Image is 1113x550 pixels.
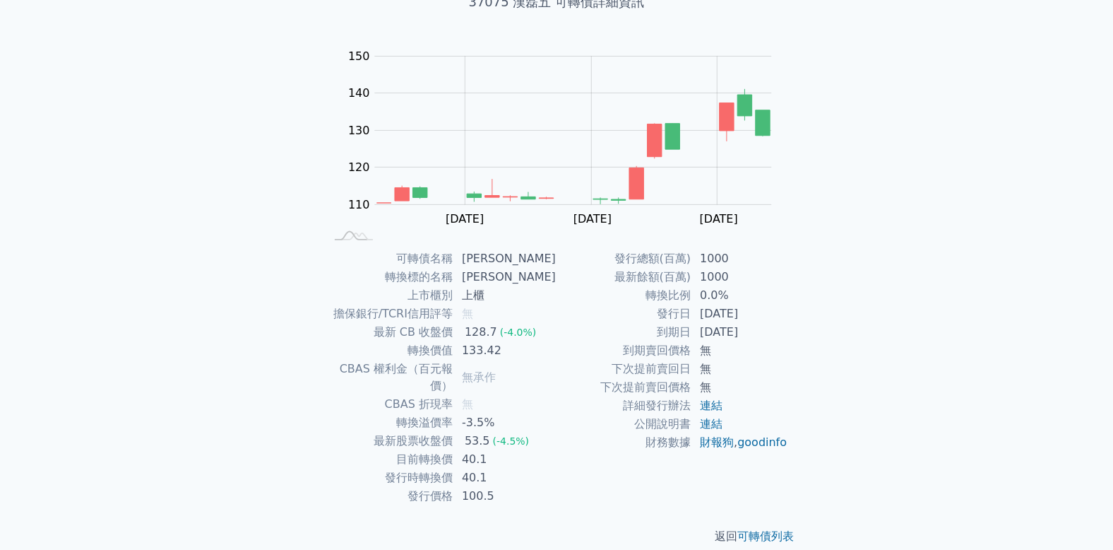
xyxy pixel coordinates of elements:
td: 發行總額(百萬) [556,250,691,268]
td: 無 [691,341,788,360]
span: (-4.0%) [500,327,537,338]
a: 財報狗 [700,435,734,449]
td: 上櫃 [453,286,556,305]
td: [PERSON_NAME] [453,268,556,286]
span: 無 [462,397,473,411]
td: CBAS 折現率 [325,395,453,414]
td: 40.1 [453,469,556,487]
span: (-4.5%) [493,435,530,447]
tspan: [DATE] [700,212,738,226]
td: 擔保銀行/TCRI信用評等 [325,305,453,323]
td: 發行價格 [325,487,453,505]
td: 無 [691,378,788,397]
tspan: 150 [348,49,370,63]
td: CBAS 權利金（百元報價） [325,360,453,395]
td: [DATE] [691,323,788,341]
td: 0.0% [691,286,788,305]
td: [DATE] [691,305,788,323]
td: 財務數據 [556,433,691,452]
tspan: [DATE] [573,212,612,226]
td: 1000 [691,250,788,268]
td: [PERSON_NAME] [453,250,556,268]
div: 53.5 [462,433,493,450]
tspan: [DATE] [446,212,484,226]
td: 1000 [691,268,788,286]
td: 到期賣回價格 [556,341,691,360]
span: 無承作 [462,370,496,384]
span: 無 [462,307,473,320]
tspan: 120 [348,160,370,174]
p: 返回 [308,528,805,545]
td: 目前轉換價 [325,450,453,469]
td: 發行日 [556,305,691,323]
td: , [691,433,788,452]
g: Chart [341,49,793,226]
a: 連結 [700,417,722,431]
td: 詳細發行辦法 [556,397,691,415]
td: 轉換溢價率 [325,414,453,432]
td: 轉換標的名稱 [325,268,453,286]
td: 100.5 [453,487,556,505]
a: 連結 [700,399,722,412]
td: 可轉債名稱 [325,250,453,268]
tspan: 110 [348,198,370,211]
a: 可轉債列表 [737,529,794,543]
td: 最新 CB 收盤價 [325,323,453,341]
div: 128.7 [462,324,500,341]
td: 無 [691,360,788,378]
td: 到期日 [556,323,691,341]
td: 最新股票收盤價 [325,432,453,450]
td: 40.1 [453,450,556,469]
td: 最新餘額(百萬) [556,268,691,286]
td: 轉換比例 [556,286,691,305]
td: 下次提前賣回價格 [556,378,691,397]
td: -3.5% [453,414,556,432]
td: 轉換價值 [325,341,453,360]
td: 下次提前賣回日 [556,360,691,378]
td: 上市櫃別 [325,286,453,305]
td: 133.42 [453,341,556,360]
tspan: 130 [348,124,370,137]
tspan: 140 [348,86,370,100]
a: goodinfo [737,435,787,449]
td: 公開說明書 [556,415,691,433]
td: 發行時轉換價 [325,469,453,487]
